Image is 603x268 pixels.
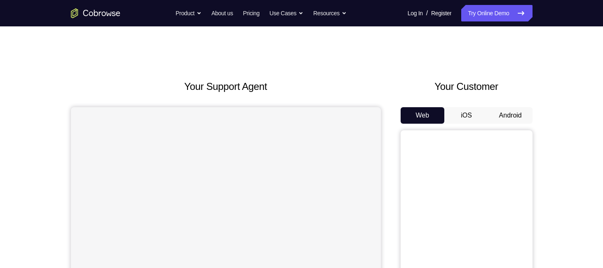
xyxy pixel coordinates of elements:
a: Try Online Demo [461,5,532,21]
span: / [426,8,428,18]
h2: Your Customer [401,79,533,94]
button: Android [488,107,533,124]
h2: Your Support Agent [71,79,381,94]
button: Product [176,5,202,21]
button: Resources [313,5,347,21]
a: About us [211,5,233,21]
a: Pricing [243,5,259,21]
a: Go to the home page [71,8,120,18]
button: Use Cases [270,5,303,21]
button: iOS [444,107,488,124]
a: Register [431,5,451,21]
a: Log In [408,5,423,21]
button: Web [401,107,445,124]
